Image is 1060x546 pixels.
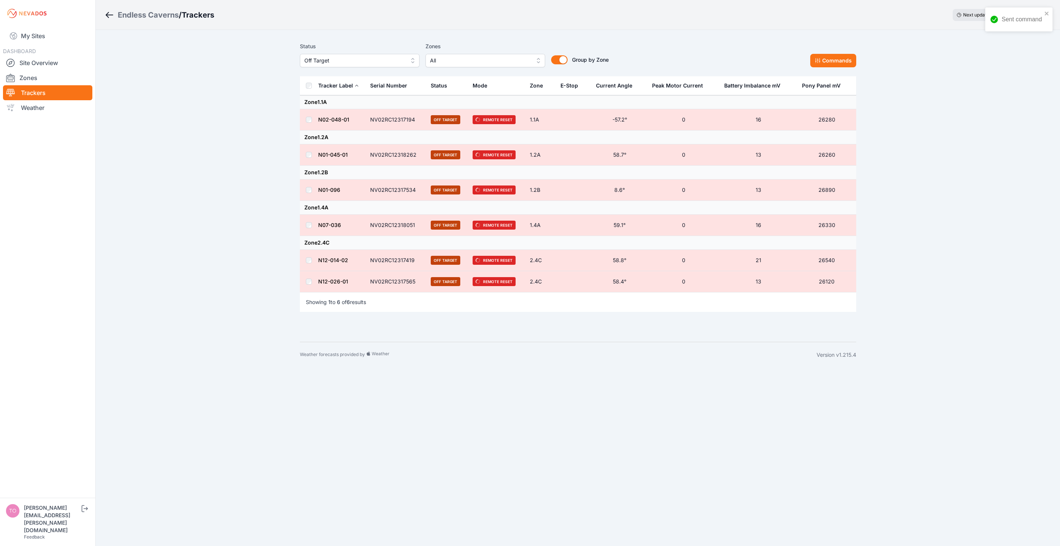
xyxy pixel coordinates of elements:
p: Showing to of results [306,298,366,306]
td: 16 [720,109,798,131]
td: Zone 1.2A [300,131,856,144]
td: 26280 [798,109,856,131]
td: 21 [720,250,798,271]
span: All [430,56,530,65]
td: 13 [720,180,798,201]
span: 6 [337,299,340,305]
div: Serial Number [370,82,407,89]
td: 1.2A [525,144,556,166]
span: Off Target [431,221,460,230]
td: Zone 1.2B [300,166,856,180]
div: Peak Motor Current [652,82,703,89]
img: tomasz.barcz@energix-group.com [6,504,19,518]
td: 0 [648,250,720,271]
td: 26330 [798,215,856,236]
a: Site Overview [3,55,92,70]
td: 0 [648,215,720,236]
div: E-Stop [560,82,578,89]
td: 13 [720,271,798,292]
a: N12-026-01 [318,278,348,285]
div: Pony Panel mV [802,82,841,89]
div: Mode [473,82,487,89]
span: Off Target [304,56,405,65]
td: 1.1A [525,109,556,131]
span: Next update in [963,12,994,18]
a: N02-048-01 [318,116,349,123]
span: Group by Zone [572,56,609,63]
td: Zone 1.4A [300,201,856,215]
span: 1 [328,299,331,305]
td: 16 [720,215,798,236]
td: 58.7° [592,144,648,166]
span: Off Target [431,277,460,286]
div: [PERSON_NAME][EMAIL_ADDRESS][PERSON_NAME][DOMAIN_NAME] [24,504,80,534]
td: -57.2° [592,109,648,131]
span: Off Target [431,150,460,159]
td: 0 [648,109,720,131]
td: 26890 [798,180,856,201]
td: NV02RC12318051 [366,215,426,236]
button: Commands [810,54,856,67]
a: My Sites [3,27,92,45]
button: Off Target [300,54,420,67]
div: Zone [530,82,543,89]
button: E-Stop [560,77,584,95]
td: Zone 1.1A [300,95,856,109]
span: Remote Reset [473,115,516,124]
a: Endless Caverns [118,10,179,20]
span: Remote Reset [473,221,516,230]
a: N01-096 [318,187,340,193]
div: Tracker Label [318,82,353,89]
td: NV02RC12317194 [366,109,426,131]
div: Status [431,82,447,89]
td: 26540 [798,250,856,271]
a: N12-014-02 [318,257,348,263]
span: Remote Reset [473,277,516,286]
td: 58.8° [592,250,648,271]
button: Mode [473,77,493,95]
div: Sent command [1002,15,1042,24]
button: Serial Number [370,77,413,95]
td: 1.4A [525,215,556,236]
button: Peak Motor Current [652,77,709,95]
button: Status [431,77,453,95]
div: Battery Imbalance mV [724,82,780,89]
div: Current Angle [596,82,632,89]
td: 2.4C [525,250,556,271]
span: Remote Reset [473,185,516,194]
a: N01-045-01 [318,151,348,158]
td: 2.4C [525,271,556,292]
button: Battery Imbalance mV [724,77,786,95]
h3: Trackers [182,10,214,20]
td: NV02RC12318262 [366,144,426,166]
div: Version v1.215.4 [817,351,856,359]
td: 1.2B [525,180,556,201]
td: 0 [648,180,720,201]
button: close [1044,10,1050,16]
div: Weather forecasts provided by [300,351,817,359]
td: Zone 2.4C [300,236,856,250]
a: Zones [3,70,92,85]
label: Status [300,42,420,51]
td: 58.4° [592,271,648,292]
td: NV02RC12317419 [366,250,426,271]
button: Tracker Label [318,77,359,95]
label: Zones [425,42,545,51]
a: Weather [3,100,92,115]
span: Remote Reset [473,150,516,159]
a: Feedback [24,534,45,540]
td: NV02RC12317534 [366,180,426,201]
button: Zone [530,77,549,95]
td: 26260 [798,144,856,166]
span: Off Target [431,115,460,124]
button: All [425,54,545,67]
img: Nevados [6,7,48,19]
span: 6 [347,299,350,305]
td: NV02RC12317565 [366,271,426,292]
span: Off Target [431,185,460,194]
td: 26120 [798,271,856,292]
td: 13 [720,144,798,166]
td: 0 [648,271,720,292]
span: Off Target [431,256,460,265]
